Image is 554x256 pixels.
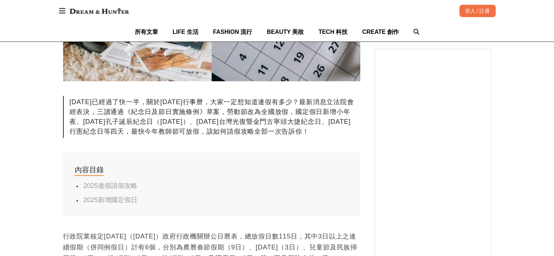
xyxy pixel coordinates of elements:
div: 內容目錄 [75,164,104,176]
span: 所有文章 [135,29,158,35]
img: Dream & Hunter [66,4,133,17]
span: LIFE 生活 [173,29,199,35]
a: LIFE 生活 [173,22,199,42]
a: TECH 科技 [318,22,347,42]
span: TECH 科技 [318,29,347,35]
a: FASHION 流行 [213,22,252,42]
a: CREATE 創作 [362,22,399,42]
a: BEAUTY 美妝 [267,22,304,42]
a: 所有文章 [135,22,158,42]
div: [DATE]已經過了快一半，關於[DATE]行事曆，大家一定想知道連假有多少？最新消息立法院會經表決，三讀通過《紀念日及節日實施條例》草案，勞動節改為全國放假，國定假日新增小年夜、[DATE]孔... [63,96,360,138]
span: BEAUTY 美妝 [267,29,304,35]
div: 登入 / 註冊 [459,5,496,17]
span: CREATE 創作 [362,29,399,35]
a: 2025連假請假攻略 [83,182,137,189]
a: 2025新增國定假日 [83,196,137,204]
span: FASHION 流行 [213,29,252,35]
